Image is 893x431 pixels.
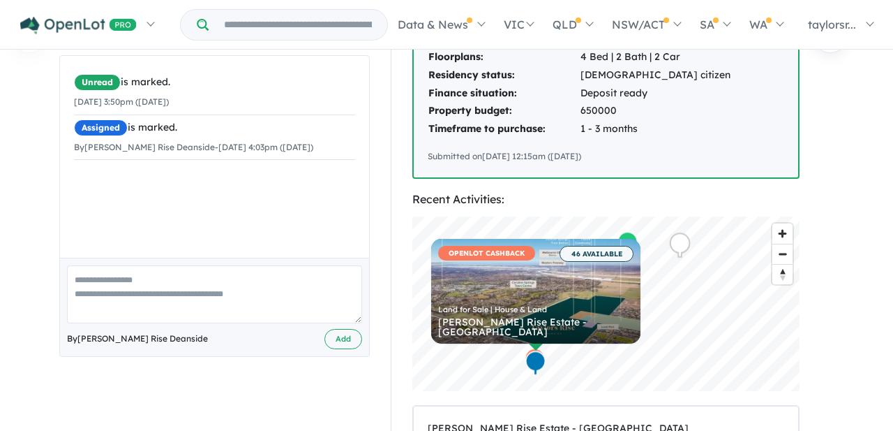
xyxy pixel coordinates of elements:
td: Finance situation: [428,85,580,103]
button: Reset bearing to north [772,264,793,284]
span: By [PERSON_NAME] Rise Deanside [67,332,208,346]
div: Map marker [670,233,691,258]
button: Add [324,329,362,349]
div: Map marker [525,348,546,374]
td: 4 Bed | 2 Bath | 2 Car [580,48,731,66]
img: Openlot PRO Logo White [20,17,137,34]
div: is marked. [74,119,355,136]
div: Land for Sale | House & Land [438,306,633,314]
span: Reset bearing to north [772,265,793,284]
a: OPENLOT CASHBACK 46 AVAILABLE Land for Sale | House & Land [PERSON_NAME] Rise Estate - [GEOGRAPHI... [431,239,640,344]
small: [DATE] 3:50pm ([DATE]) [74,96,169,107]
span: OPENLOT CASHBACK [438,246,535,261]
td: Property budget: [428,102,580,120]
td: 650000 [580,102,731,120]
span: Assigned [74,119,128,136]
td: Timeframe to purchase: [428,120,580,138]
span: taylorsr... [808,17,856,31]
input: Try estate name, suburb, builder or developer [211,10,384,40]
div: Submitted on [DATE] 12:15am ([DATE]) [428,149,784,163]
div: Map marker [525,348,546,374]
canvas: Map [412,217,800,391]
td: [DEMOGRAPHIC_DATA] citizen [580,66,731,85]
td: Deposit ready [580,85,731,103]
div: [PERSON_NAME] Rise Estate - [GEOGRAPHIC_DATA] [438,317,633,337]
button: Zoom out [772,244,793,264]
button: Zoom in [772,224,793,244]
div: Map marker [525,351,546,377]
td: 1 - 3 months [580,120,731,138]
div: Recent Activities: [412,190,800,209]
small: By [PERSON_NAME] Rise Deanside - [DATE] 4:03pm ([DATE]) [74,142,313,152]
div: Map marker [617,231,638,257]
span: Unread [74,74,121,91]
span: 46 AVAILABLE [560,246,633,262]
td: Residency status: [428,66,580,85]
div: is marked. [74,74,355,91]
td: Floorplans: [428,48,580,66]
